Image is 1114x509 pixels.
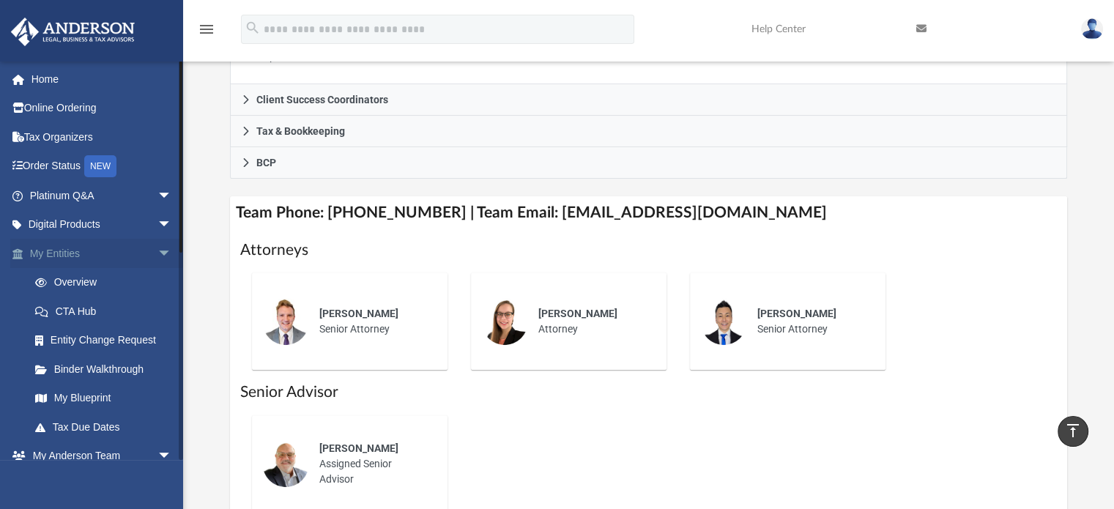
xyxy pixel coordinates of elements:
[262,440,309,487] img: thumbnail
[319,308,398,319] span: [PERSON_NAME]
[198,21,215,38] i: menu
[240,382,1058,403] h1: Senior Advisor
[230,84,1068,116] a: Client Success Coordinators
[10,64,194,94] a: Home
[319,442,398,454] span: [PERSON_NAME]
[84,155,116,177] div: NEW
[21,354,194,384] a: Binder Walkthrough
[157,181,187,211] span: arrow_drop_down
[230,147,1068,179] a: BCP
[481,298,528,345] img: thumbnail
[309,296,437,347] div: Senior Attorney
[240,239,1058,261] h1: Attorneys
[198,28,215,38] a: menu
[230,116,1068,147] a: Tax & Bookkeeping
[528,296,656,347] div: Attorney
[1081,18,1103,40] img: User Pic
[1058,416,1088,447] a: vertical_align_top
[21,326,194,355] a: Entity Change Request
[157,210,187,240] span: arrow_drop_down
[700,298,747,345] img: thumbnail
[21,297,194,326] a: CTA Hub
[157,442,187,472] span: arrow_drop_down
[757,308,836,319] span: [PERSON_NAME]
[256,157,276,168] span: BCP
[10,181,194,210] a: Platinum Q&Aarrow_drop_down
[21,268,194,297] a: Overview
[10,94,194,123] a: Online Ordering
[230,196,1068,229] h4: Team Phone: [PHONE_NUMBER] | Team Email: [EMAIL_ADDRESS][DOMAIN_NAME]
[21,412,194,442] a: Tax Due Dates
[7,18,139,46] img: Anderson Advisors Platinum Portal
[256,94,388,105] span: Client Success Coordinators
[256,126,345,136] span: Tax & Bookkeeping
[1064,422,1082,439] i: vertical_align_top
[21,384,187,413] a: My Blueprint
[10,122,194,152] a: Tax Organizers
[10,210,194,239] a: Digital Productsarrow_drop_down
[10,239,194,268] a: My Entitiesarrow_drop_down
[747,296,875,347] div: Senior Attorney
[10,442,187,471] a: My Anderson Teamarrow_drop_down
[538,308,617,319] span: [PERSON_NAME]
[10,152,194,182] a: Order StatusNEW
[309,431,437,497] div: Assigned Senior Advisor
[262,298,309,345] img: thumbnail
[245,20,261,36] i: search
[157,239,187,269] span: arrow_drop_down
